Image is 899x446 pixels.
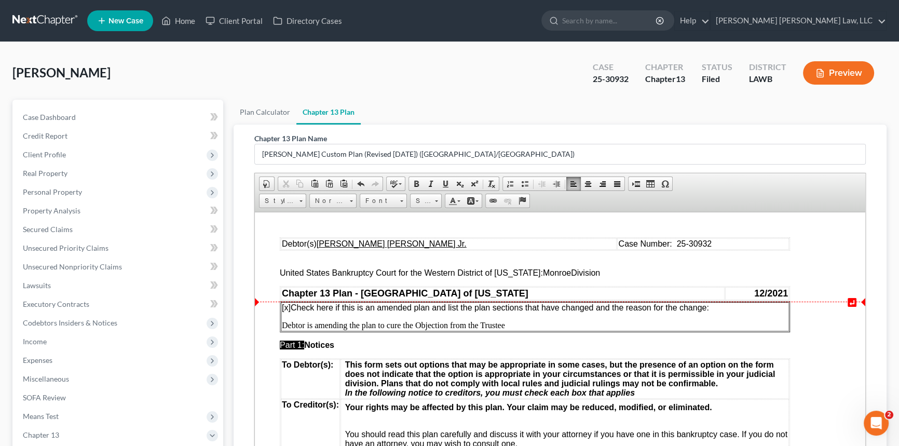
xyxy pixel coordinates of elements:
span: Unsecured Priority Claims [23,244,108,252]
div: Chapter [645,73,685,85]
a: Client Portal [200,11,268,30]
a: Lawsuits [15,276,223,295]
span: 2 [885,411,893,419]
a: Align Left [566,177,581,191]
span: You should read this plan carefully and discuss it with your attorney if you have one in this ban... [90,218,533,236]
span: Codebtors Insiders & Notices [23,318,117,327]
div: Status [702,61,732,73]
a: Secured Claims [15,220,223,239]
div: 25-30932 [593,73,629,85]
span: Real Property [23,169,67,178]
a: Property Analysis [15,201,223,220]
span: Personal Property [23,187,82,196]
a: Remove Format [484,177,499,191]
a: Chapter 13 Plan [296,100,361,125]
a: Cut [278,177,293,191]
span: Secured Claims [23,225,73,234]
a: Justify [610,177,624,191]
button: Preview [803,61,874,85]
a: Insert Special Character [658,177,672,191]
a: Bold [409,177,424,191]
span: 13 [676,74,685,84]
a: Executory Contracts [15,295,223,314]
label: Chapter 13 Plan Name [254,133,327,144]
a: Center [581,177,595,191]
div: Case [593,61,629,73]
span: Case Dashboard [23,113,76,121]
a: Help [675,11,710,30]
a: Font [360,194,407,208]
span: Client Profile [23,150,66,159]
a: Paste [307,177,322,191]
a: Home [156,11,200,30]
a: Insert/Remove Numbered List [503,177,517,191]
a: Italic [424,177,438,191]
span: Normal [310,194,346,208]
a: Background Color [464,194,482,208]
span: Credit Report [23,131,67,140]
span: Miscellaneous [23,374,69,383]
a: Anchor [515,194,529,208]
a: Document Properties [260,177,274,191]
div: Filed [702,73,732,85]
a: Table [643,177,658,191]
span: New Case [108,17,143,25]
span: Executory Contracts [23,300,89,308]
a: Unsecured Priority Claims [15,239,223,258]
a: Size [410,194,442,208]
a: Paste as plain text [322,177,336,191]
div: Chapter [645,61,685,73]
span: Property Analysis [23,206,80,215]
a: Link [486,194,500,208]
span: Chapter 13 [23,430,59,439]
a: Undo [353,177,368,191]
a: Credit Report [15,127,223,145]
a: SOFA Review [15,388,223,407]
span: Styles [260,194,296,208]
input: Search by name... [562,11,657,30]
span: Unsecured Nonpriority Claims [23,262,122,271]
a: Spell Checker [387,177,405,191]
a: Unlink [500,194,515,208]
input: Enter name... [255,144,865,164]
a: Normal [309,194,357,208]
a: Copy [293,177,307,191]
span: SOFA Review [23,393,66,402]
a: Superscript [467,177,482,191]
a: Underline [438,177,453,191]
a: Directory Cases [268,11,347,30]
a: Text Color [445,194,464,208]
a: Unsecured Nonpriority Claims [15,258,223,276]
span: Income [23,337,47,346]
span: Means Test [23,412,59,421]
span: [PERSON_NAME] [12,65,111,80]
iframe: Intercom live chat [864,411,889,436]
a: Align Right [595,177,610,191]
a: Redo [368,177,383,191]
span: Font [360,194,397,208]
span: Size [411,194,431,208]
a: Styles [259,194,306,208]
div: District [749,61,786,73]
a: Plan Calculator [234,100,296,125]
a: Subscript [453,177,467,191]
span: Lawsuits [23,281,51,290]
a: Insert/Remove Bulleted List [517,177,532,191]
a: Insert Page Break for Printing [629,177,643,191]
